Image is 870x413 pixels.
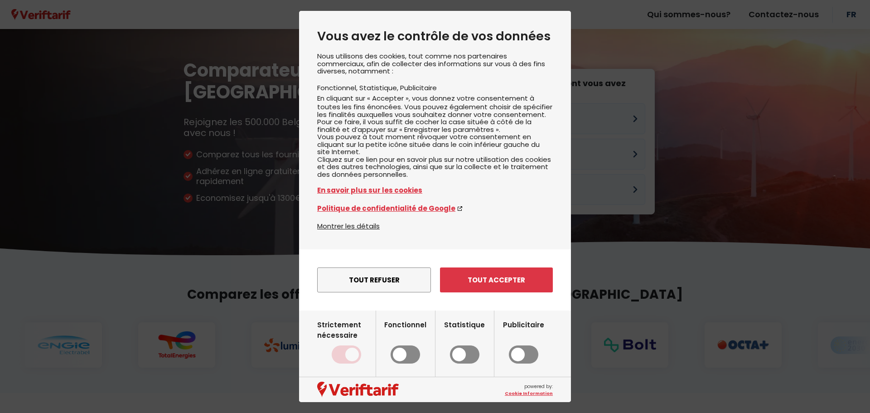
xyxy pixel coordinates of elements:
[317,83,359,92] li: Fonctionnel
[444,320,485,364] label: Statistique
[317,267,431,292] button: Tout refuser
[505,390,553,397] a: Cookie Information
[317,185,553,195] a: En savoir plus sur les cookies
[384,320,426,364] label: Fonctionnel
[317,203,553,214] a: Politique de confidentialité de Google
[359,83,400,92] li: Statistique
[299,249,571,311] div: menu
[317,320,376,364] label: Strictement nécessaire
[317,53,553,221] div: Nous utilisons des cookies, tout comme nos partenaires commerciaux, afin de collecter des informa...
[505,383,553,397] span: powered by:
[400,83,437,92] li: Publicitaire
[440,267,553,292] button: Tout accepter
[317,382,399,397] img: logo
[317,29,553,44] h2: Vous avez le contrôle de vos données
[503,320,544,364] label: Publicitaire
[317,221,380,231] button: Montrer les détails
